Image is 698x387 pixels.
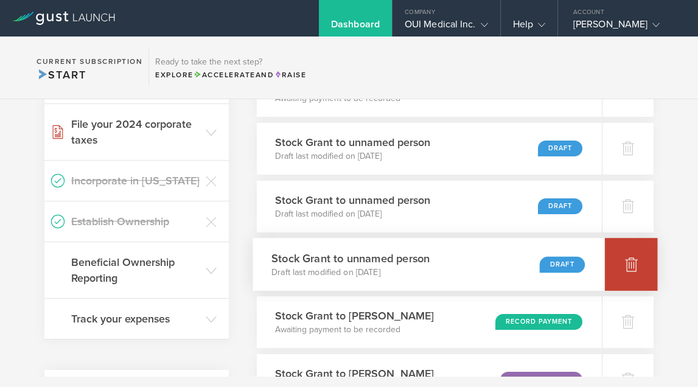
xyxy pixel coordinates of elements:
h3: Stock Grant to [PERSON_NAME] [275,366,434,382]
span: Accelerate [194,71,256,79]
p: Draft last modified on [DATE] [275,208,430,220]
div: [PERSON_NAME] [573,18,677,37]
p: Awaiting payment to be recorded [275,324,434,336]
div: Stock Grant to unnamed personDraft last modified on [DATE]Draft [257,181,602,232]
h3: Track your expenses [71,311,200,327]
h3: Stock Grant to unnamed person [275,192,430,208]
h2: Current Subscription [37,58,142,65]
div: Draft [538,141,582,156]
h3: Establish Ownership [71,214,200,229]
div: Dashboard [331,18,380,37]
span: Start [37,68,86,82]
h3: Stock Grant to unnamed person [275,134,430,150]
div: Stock Grant to unnamed personDraft last modified on [DATE]Draft [253,238,604,291]
div: OUI Medical Inc. [405,18,488,37]
h3: Beneficial Ownership Reporting [71,254,200,286]
span: and [194,71,274,79]
div: Ready to take the next step?ExploreAccelerateandRaise [148,49,312,86]
div: Explore [155,69,306,80]
div: Record Payment [495,314,582,330]
h3: Stock Grant to unnamed person [271,250,430,267]
h3: Stock Grant to [PERSON_NAME] [275,308,434,324]
h3: Ready to take the next step? [155,58,306,66]
h3: Incorporate in [US_STATE] [71,173,200,189]
div: Stock Grant to [PERSON_NAME]Awaiting payment to be recordedRecord Payment [257,296,602,348]
div: Draft [540,256,585,273]
p: Draft last modified on [DATE] [275,150,430,162]
p: Draft last modified on [DATE] [271,266,430,278]
div: Draft [538,198,582,214]
div: Stock Grant to unnamed personDraft last modified on [DATE]Draft [257,123,602,175]
div: Help [513,18,545,37]
span: Raise [274,71,306,79]
h3: File your 2024 corporate taxes [71,116,200,148]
